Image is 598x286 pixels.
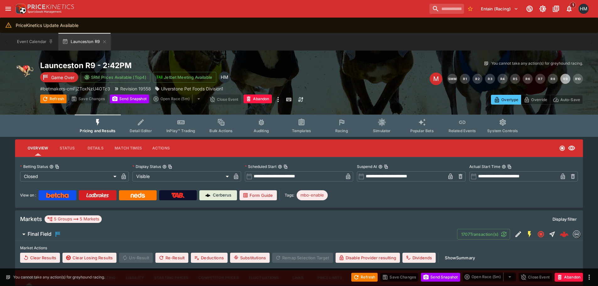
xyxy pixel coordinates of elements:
button: Copy To Clipboard [55,165,59,169]
button: 1707Transaction(s) [457,229,510,240]
a: Cerberus [199,190,237,200]
button: Substitutions [230,253,270,263]
button: Re-Result [155,253,188,263]
span: Pricing and Results [80,128,116,133]
p: Display Status [132,164,161,169]
span: Auditing [254,128,269,133]
button: Scheduled StartCopy To Clipboard [278,165,282,169]
span: System Controls [487,128,518,133]
button: Suspend AtCopy To Clipboard [378,165,383,169]
button: R9 [560,74,570,84]
h5: Markets [20,215,42,223]
button: Abandon [555,273,583,282]
img: logo-cerberus--red.svg [560,230,568,239]
button: Send Snapshot [110,94,149,103]
div: Ulverstone Pet Foods Division1 [155,85,223,92]
button: open drawer [3,3,14,14]
p: Suspend At [357,164,377,169]
button: Straight [547,229,558,240]
p: You cannot take any action(s) for greyhound racing. [13,274,105,280]
button: Abandon [244,94,272,103]
button: Dividends [402,253,436,263]
button: Override [521,95,550,105]
img: Betcha [46,193,69,198]
p: Ulverstone Pet Foods Division1 [161,85,223,92]
span: Popular Bets [410,128,434,133]
button: Details [81,141,110,156]
button: Betting StatusCopy To Clipboard [49,165,54,169]
button: Connected to PK [524,3,535,14]
button: R4 [498,74,508,84]
button: Actions [147,141,175,156]
p: Copy To Clipboard [40,85,110,92]
button: Event Calendar [13,33,57,51]
button: R3 [485,74,495,84]
div: Hamish McKerihan [219,72,230,83]
div: Edit Meeting [430,73,442,85]
button: Actual Start TimeCopy To Clipboard [502,165,506,169]
svg: Visible [568,144,575,152]
input: search [429,4,464,14]
button: Jetbet Meeting Available [153,72,216,83]
label: View on : [20,190,36,200]
p: Game Over [51,74,74,81]
button: Copy To Clipboard [507,165,512,169]
button: SMM [447,74,457,84]
div: split button [463,273,516,281]
img: TabNZ [171,193,185,198]
button: ShowSummary [441,253,479,263]
p: Override [531,96,547,103]
p: Overtype [501,96,518,103]
span: Bulk Actions [209,128,233,133]
button: SGM Enabled [524,229,535,240]
button: Select Tenant [477,4,522,14]
button: Final Field [15,228,457,240]
div: Start From [491,95,583,105]
span: Un-Result [119,253,153,263]
label: Market Actions [20,243,578,253]
button: Refresh [351,273,378,282]
a: Form Guide [240,190,277,200]
h6: Final Field [28,231,51,237]
button: R10 [573,74,583,84]
nav: pagination navigation [447,74,583,84]
span: Racing [335,128,348,133]
img: Ladbrokes [86,193,109,198]
h2: Copy To Clipboard [40,61,312,70]
div: split button [152,94,205,103]
button: Launceston R9 [58,33,110,51]
button: R7 [535,74,545,84]
button: No Bookmarks [465,4,475,14]
img: greyhound_racing.png [15,61,35,81]
button: Notifications [563,3,575,14]
p: Betting Status [20,164,48,169]
button: Refresh [40,94,67,103]
img: PriceKinetics Logo [14,3,26,15]
div: Visible [132,171,231,181]
button: more [585,273,593,281]
button: Overview [23,141,53,156]
p: Scheduled Start [245,164,277,169]
div: Event type filters [75,115,523,137]
button: Deductions [191,253,228,263]
p: Auto-Save [560,96,580,103]
span: Mark an event as closed and abandoned. [555,273,583,280]
button: R6 [523,74,533,84]
svg: Closed [559,145,565,151]
a: 4fc6a61f-c826-435f-9ea3-43ccd1f6e420 [558,228,570,240]
span: mbo-enable [297,192,328,198]
p: Cerberus [213,192,231,198]
button: Send Snapshot [421,273,460,282]
img: Sportsbook Management [28,10,62,13]
button: Copy To Clipboard [283,165,288,169]
button: Hamish McKerihan [577,2,590,16]
span: Templates [292,128,311,133]
div: 4fc6a61f-c826-435f-9ea3-43ccd1f6e420 [560,230,568,239]
p: Revision 19558 [120,85,151,92]
button: Auto-Save [550,95,583,105]
button: R5 [510,74,520,84]
button: Clear Results [20,253,60,263]
button: R8 [548,74,558,84]
div: Hamish McKerihan [579,4,589,14]
button: Toggle light/dark mode [537,3,548,14]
